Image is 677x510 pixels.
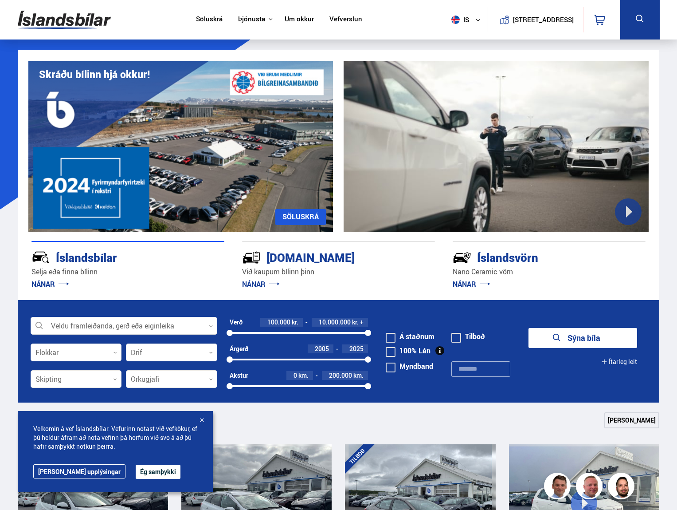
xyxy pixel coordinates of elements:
[577,474,604,501] img: siFngHWaQ9KaOqBr.png
[230,372,248,379] div: Akstur
[315,344,329,353] span: 2005
[545,474,572,501] img: FbJEzSuNWCJXmdc-.webp
[242,279,280,289] a: NÁNAR
[517,16,571,24] button: [STREET_ADDRESS]
[386,363,433,370] label: Myndband
[31,267,224,277] p: Selja eða finna bílinn
[329,15,362,24] a: Vefverslun
[293,371,297,380] span: 0
[230,345,248,352] div: Árgerð
[349,344,364,353] span: 2025
[353,372,364,379] span: km.
[267,318,290,326] span: 100.000
[601,352,637,372] button: Ítarleg leit
[292,319,298,326] span: kr.
[33,464,125,478] a: [PERSON_NAME] upplýsingar
[352,319,359,326] span: kr.
[18,5,111,34] img: G0Ugv5HjCgRt.svg
[242,248,261,267] img: tr5P-W3DuiFaO7aO.svg
[275,209,326,225] a: SÖLUSKRÁ
[242,267,435,277] p: Við kaupum bílinn þinn
[329,371,352,380] span: 200.000
[493,7,579,32] a: [STREET_ADDRESS]
[609,474,636,501] img: nhp88E3Fdnt1Opn2.png
[451,16,460,24] img: svg+xml;base64,PHN2ZyB4bWxucz0iaHR0cDovL3d3dy53My5vcmcvMjAwMC9zdmciIHdpZHRoPSI1MTIiIGhlaWdodD0iNT...
[31,248,50,267] img: JRvxyua_JYH6wB4c.svg
[196,15,223,24] a: Söluskrá
[451,333,485,340] label: Tilboð
[360,319,364,326] span: +
[528,328,637,348] button: Sýna bíla
[39,68,150,80] h1: Skráðu bílinn hjá okkur!
[136,465,180,479] button: Ég samþykki
[238,15,265,24] button: Þjónusta
[453,279,490,289] a: NÁNAR
[285,15,314,24] a: Um okkur
[319,318,351,326] span: 10.000.000
[242,249,403,265] div: [DOMAIN_NAME]
[31,249,193,265] div: Íslandsbílar
[448,16,470,24] span: is
[31,279,69,289] a: NÁNAR
[453,249,614,265] div: Íslandsvörn
[453,248,471,267] img: -Svtn6bYgwAsiwNX.svg
[386,333,434,340] label: Á staðnum
[298,372,309,379] span: km.
[386,347,430,354] label: 100% Lán
[230,319,243,326] div: Verð
[448,7,488,33] button: is
[33,424,197,451] span: Velkomin á vef Íslandsbílar. Vefurinn notast við vefkökur, ef þú heldur áfram að nota vefinn þá h...
[28,61,333,232] img: eKx6w-_Home_640_.png
[453,267,646,277] p: Nano Ceramic vörn
[604,412,659,428] a: [PERSON_NAME]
